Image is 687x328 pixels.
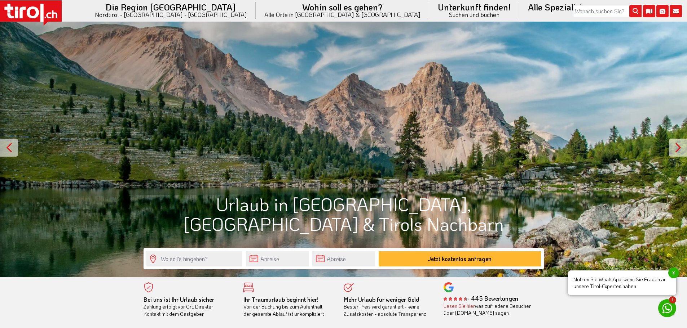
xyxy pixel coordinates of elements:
[438,12,511,18] small: Suchen und buchen
[344,296,419,303] b: Mehr Urlaub für weniger Geld
[656,5,669,17] i: Fotogalerie
[243,296,333,318] div: Von der Buchung bis zum Aufenthalt, der gesamte Ablauf ist unkompliziert
[312,251,375,266] input: Abreise
[246,251,309,266] input: Anreise
[146,251,242,266] input: Wo soll's hingehen?
[670,5,682,17] i: Kontakt
[264,12,420,18] small: Alle Orte in [GEOGRAPHIC_DATA] & [GEOGRAPHIC_DATA]
[658,299,676,317] a: 1 Nutzen Sie WhatsApp, wenn Sie Fragen an unsere Tirol-Experten habenx
[568,270,676,295] span: Nutzen Sie WhatsApp, wenn Sie Fragen an unsere Tirol-Experten haben
[643,5,655,17] i: Karte öffnen
[669,296,676,304] span: 1
[144,296,233,318] div: Zahlung erfolgt vor Ort. Direkter Kontakt mit dem Gastgeber
[344,296,433,318] div: Bester Preis wird garantiert - keine Zusatzkosten - absolute Transparenz
[444,295,518,302] b: - 445 Bewertungen
[573,5,642,17] input: Wonach suchen Sie?
[95,12,247,18] small: Nordtirol - [GEOGRAPHIC_DATA] - [GEOGRAPHIC_DATA]
[668,268,679,278] span: x
[144,296,214,303] b: Bei uns ist Ihr Urlaub sicher
[243,296,318,303] b: Ihr Traumurlaub beginnt hier!
[444,302,533,316] div: was zufriedene Besucher über [DOMAIN_NAME] sagen
[444,302,475,309] a: Lesen Sie hier
[379,251,541,266] button: Jetzt kostenlos anfragen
